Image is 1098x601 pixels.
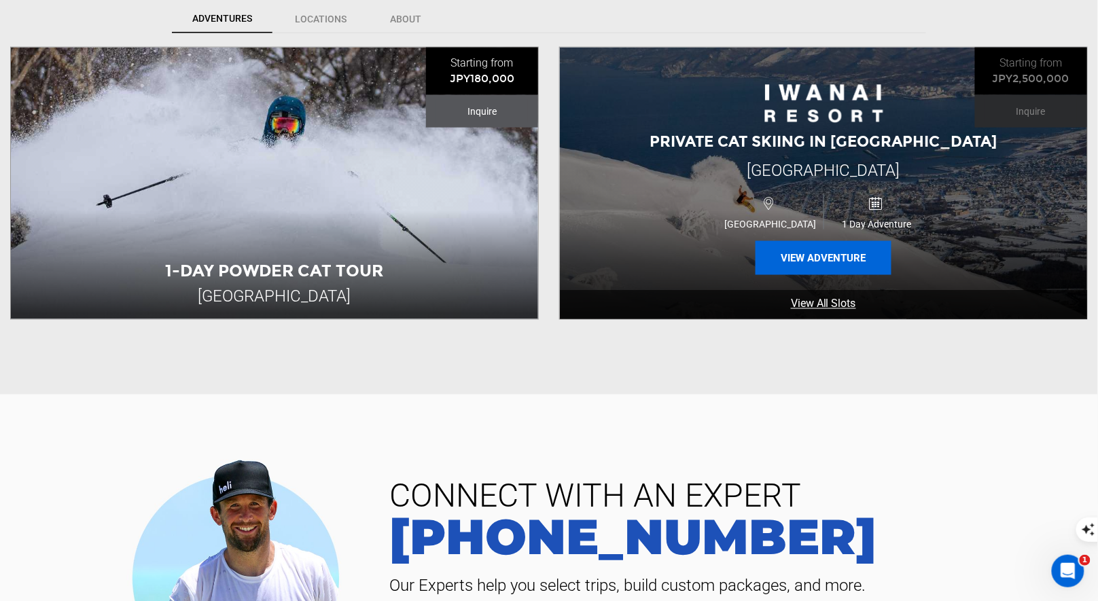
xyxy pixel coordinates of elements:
[824,219,929,230] span: 1 Day Adventure
[380,513,1078,562] a: [PHONE_NUMBER]
[762,82,885,124] img: images
[1052,555,1084,587] iframe: Intercom live chat
[650,132,997,151] span: Private Cat Skiing in [GEOGRAPHIC_DATA]
[274,5,368,33] a: Locations
[747,161,900,180] span: [GEOGRAPHIC_DATA]
[756,241,891,275] button: View Adventure
[172,5,272,33] a: Adventures
[369,5,442,33] a: About
[718,219,824,230] span: [GEOGRAPHIC_DATA]
[380,480,1078,513] span: CONNECT WITH AN EXPERT
[560,290,1087,319] a: View All Slots
[380,575,1078,597] span: Our Experts help you select trips, build custom packages, and more.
